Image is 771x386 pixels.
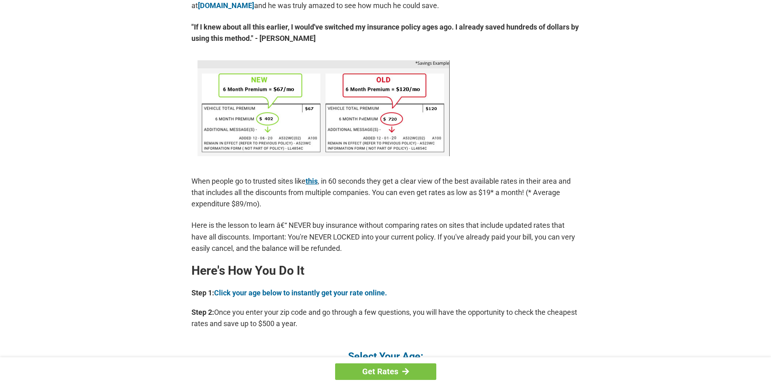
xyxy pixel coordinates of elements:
a: [DOMAIN_NAME] [198,1,254,10]
img: savings [198,60,450,156]
h2: Here's How You Do It [191,264,580,277]
a: Click your age below to instantly get your rate online. [214,288,387,297]
a: Get Rates [335,363,436,380]
b: Step 1: [191,288,214,297]
h4: Select Your Age: [191,350,580,363]
a: this [306,177,318,185]
b: Step 2: [191,308,214,316]
p: Once you enter your zip code and go through a few questions, you will have the opportunity to che... [191,307,580,329]
strong: "If I knew about all this earlier, I would've switched my insurance policy ages ago. I already sa... [191,21,580,44]
p: When people go to trusted sites like , in 60 seconds they get a clear view of the best available ... [191,176,580,210]
p: Here is the lesson to learn â€“ NEVER buy insurance without comparing rates on sites that include... [191,220,580,254]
